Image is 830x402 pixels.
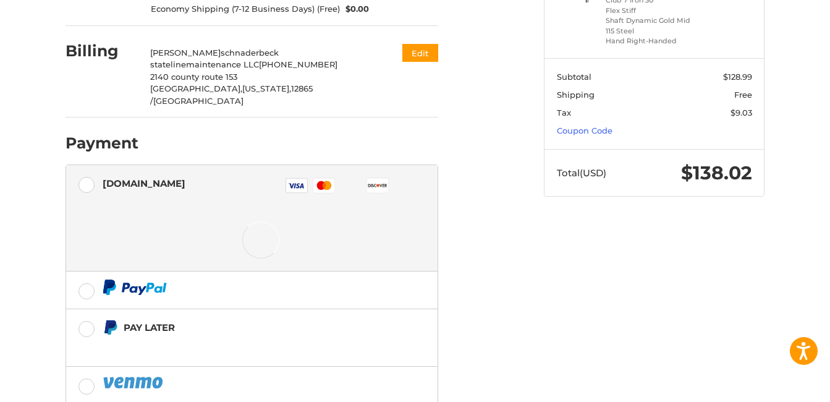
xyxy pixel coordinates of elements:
span: Shipping [557,90,595,100]
span: $9.03 [730,108,752,118]
span: Economy Shipping (7-12 Business Days) (Free) [151,3,340,15]
iframe: Google Customer Reviews [728,369,830,402]
span: statelinemaintenance LLC [150,59,259,69]
span: [US_STATE], [242,83,291,93]
iframe: PayPal Message 1 [103,340,361,351]
div: Pay Later [124,317,360,338]
span: $128.99 [723,72,752,82]
li: Flex Stiff [606,6,700,16]
button: Edit [402,44,438,62]
span: 12865 / [150,83,313,106]
h2: Payment [66,134,138,153]
span: Tax [557,108,571,118]
img: PayPal icon [103,375,166,390]
img: Pay Later icon [103,320,118,335]
span: $138.02 [681,161,752,184]
span: 2140 county route 153 [150,72,237,82]
span: [PHONE_NUMBER] [259,59,337,69]
span: $0.00 [340,3,370,15]
span: [GEOGRAPHIC_DATA] [153,96,243,106]
a: Coupon Code [557,126,612,135]
span: Total (USD) [557,167,606,179]
span: schnaderbeck [221,48,279,58]
span: [GEOGRAPHIC_DATA], [150,83,242,93]
li: Shaft Dynamic Gold Mid 115 Steel [606,15,700,36]
div: [DOMAIN_NAME] [103,173,185,194]
span: Free [734,90,752,100]
span: Subtotal [557,72,591,82]
span: [PERSON_NAME] [150,48,221,58]
h2: Billing [66,41,138,61]
li: Hand Right-Handed [606,36,700,46]
img: PayPal icon [103,280,167,295]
